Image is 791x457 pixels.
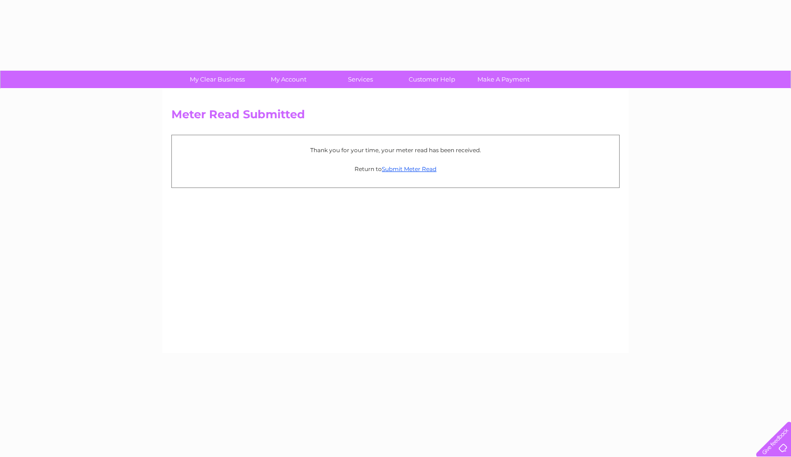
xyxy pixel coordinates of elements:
[177,164,614,173] p: Return to
[465,71,542,88] a: Make A Payment
[393,71,471,88] a: Customer Help
[178,71,256,88] a: My Clear Business
[177,146,614,155] p: Thank you for your time, your meter read has been received.
[171,108,620,126] h2: Meter Read Submitted
[322,71,399,88] a: Services
[250,71,328,88] a: My Account
[382,165,436,172] a: Submit Meter Read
